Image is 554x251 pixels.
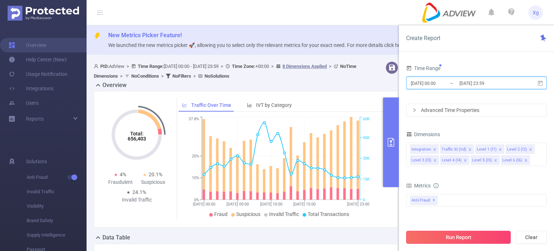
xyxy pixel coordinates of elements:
[232,64,255,69] b: Time Zone:
[363,117,370,122] tspan: 60K
[27,213,87,228] span: Brand Safety
[137,178,169,186] div: Suspicious
[9,52,67,67] a: Help Center (New)
[524,159,528,163] i: icon: close
[189,117,199,122] tspan: 37.8%
[516,231,547,244] button: Clear
[406,35,440,42] span: Create Report
[433,159,437,163] i: icon: close
[226,202,249,207] tspan: [DATE] 05:00
[269,211,299,217] span: Invalid Traffic
[192,154,199,159] tspan: 20%
[128,136,146,142] tspan: 656,403
[132,189,146,195] span: 24.1%
[130,131,144,137] tspan: Total:
[463,159,467,163] i: icon: close
[102,81,127,90] h2: Overview
[412,145,431,154] div: Integration
[410,196,438,205] span: Anti-Fraud
[293,202,316,207] tspan: [DATE] 15:00
[104,178,137,186] div: Fraudulent
[247,103,252,108] i: icon: bar-chart
[406,104,546,116] div: icon: rightAdvanced Time Properties
[8,6,79,21] img: Protected Media
[191,102,231,108] span: Traffic Over Time
[118,73,125,79] span: >
[269,64,276,69] span: >
[159,73,166,79] span: >
[410,144,439,154] li: Integration
[327,64,334,69] span: >
[441,145,466,154] div: Traffic ID (tid)
[529,148,532,152] i: icon: close
[27,185,87,199] span: Invalid Traffic
[434,183,439,188] i: icon: info-circle
[9,81,53,96] a: Integrations
[138,64,164,69] b: Time Range:
[506,144,535,154] li: Level 2 (l2)
[406,183,431,189] span: Metrics
[533,5,539,20] span: Xg
[412,108,417,112] i: icon: right
[410,155,439,165] li: Level 3 (l3)
[442,156,462,165] div: Level 4 (l4)
[205,73,229,79] b: No Solutions
[9,96,39,110] a: Users
[363,177,370,182] tspan: 15K
[108,32,182,39] span: New Metrics Picker Feature!
[94,64,100,69] i: icon: user
[502,156,522,165] div: Level 6 (l6)
[468,148,472,152] i: icon: close
[102,233,130,242] h2: Data Table
[124,64,131,69] span: >
[214,211,228,217] span: Fraud
[236,211,260,217] span: Suspicious
[472,156,492,165] div: Level 5 (l5)
[406,131,440,137] span: Dimensions
[282,64,327,69] u: 8 Dimensions Applied
[172,73,191,79] b: No Filters
[459,78,517,88] input: End date
[108,42,417,48] span: We launched the new metrics picker 🚀, allowing you to select only the relevant metrics for your e...
[27,199,87,213] span: Visibility
[501,155,530,165] li: Level 6 (l6)
[494,159,497,163] i: icon: close
[475,144,504,154] li: Level 1 (l1)
[26,116,44,122] span: Reports
[412,156,431,165] div: Level 3 (l3)
[94,33,101,40] i: icon: thunderbolt
[498,148,502,152] i: icon: close
[219,64,225,69] span: >
[363,198,365,202] tspan: 0
[477,145,497,154] div: Level 1 (l1)
[433,148,436,152] i: icon: close
[27,228,87,242] span: Supply Intelligence
[120,172,126,177] span: 4%
[406,231,511,244] button: Run Report
[26,154,47,169] span: Solutions
[182,103,187,108] i: icon: line-chart
[94,64,356,79] span: AdView [DATE] 00:00 - [DATE] 23:59 +00:00
[363,156,370,161] tspan: 30K
[9,38,47,52] a: Overview
[191,73,198,79] span: >
[192,176,199,181] tspan: 10%
[440,144,474,154] li: Traffic ID (tid)
[131,73,159,79] b: No Conditions
[406,65,440,71] span: Time Range
[256,102,292,108] span: IVT by Category
[120,196,153,204] div: Invalid Traffic
[308,211,349,217] span: Total Transactions
[9,67,67,81] a: Usage Notification
[410,78,469,88] input: Start date
[507,145,527,154] div: Level 2 (l2)
[471,155,500,165] li: Level 5 (l5)
[193,202,215,207] tspan: [DATE] 00:00
[432,196,435,205] span: ✕
[27,170,87,185] span: Anti-Fraud
[26,112,44,126] a: Reports
[149,172,162,177] span: 20.1%
[347,202,369,207] tspan: [DATE] 23:00
[260,202,282,207] tspan: [DATE] 10:00
[194,198,199,202] tspan: 0%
